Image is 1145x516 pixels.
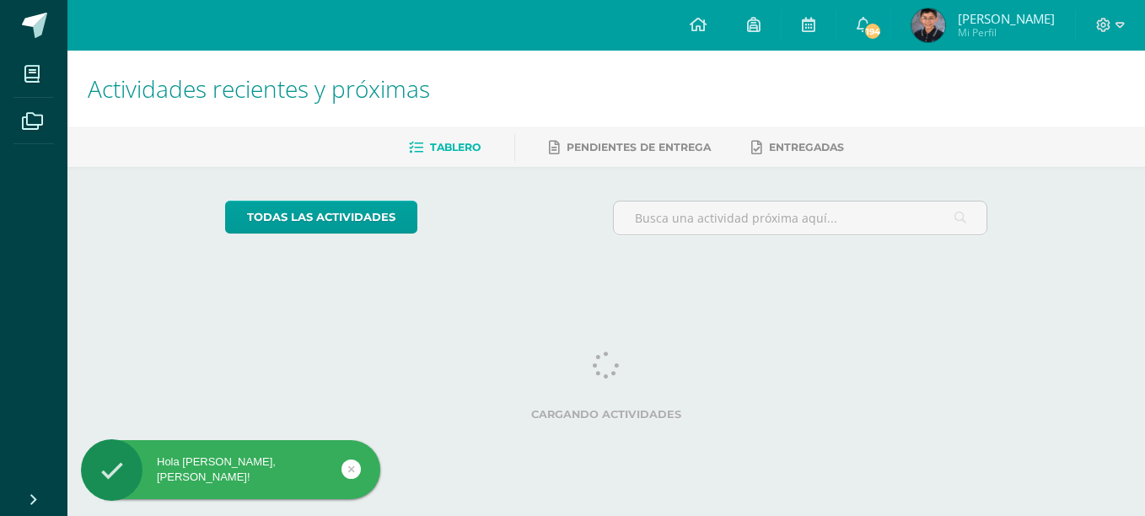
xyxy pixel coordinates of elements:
[751,134,844,161] a: Entregadas
[911,8,945,42] img: 96a6856a3924e51394c897f1d398423e.png
[549,134,711,161] a: Pendientes de entrega
[567,141,711,153] span: Pendientes de entrega
[769,141,844,153] span: Entregadas
[614,202,987,234] input: Busca una actividad próxima aquí...
[863,22,882,40] span: 194
[409,134,481,161] a: Tablero
[430,141,481,153] span: Tablero
[958,10,1055,27] span: [PERSON_NAME]
[225,201,417,234] a: todas las Actividades
[958,25,1055,40] span: Mi Perfil
[81,454,380,485] div: Hola [PERSON_NAME], [PERSON_NAME]!
[88,73,430,105] span: Actividades recientes y próximas
[225,408,988,421] label: Cargando actividades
